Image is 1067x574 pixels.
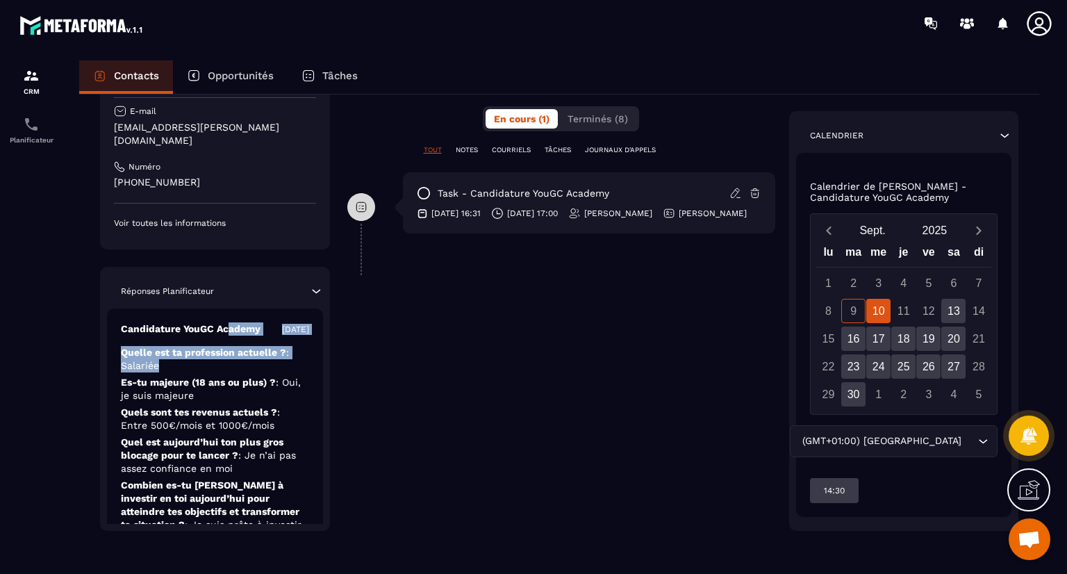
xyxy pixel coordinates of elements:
div: Ouvrir le chat [1009,518,1050,560]
p: COURRIELS [492,145,531,155]
p: NOTES [456,145,478,155]
div: Calendar wrapper [816,243,992,407]
div: 22 [816,354,841,379]
div: 15 [816,327,841,351]
div: 4 [941,382,966,407]
button: Open years overlay [904,218,966,243]
p: TÂCHES [545,145,571,155]
div: 16 [841,327,866,351]
div: me [866,243,891,267]
p: Calendrier de [PERSON_NAME] - Candidature YouGC Academy [810,181,998,203]
div: 7 [966,271,991,295]
p: CRM [3,88,59,95]
p: [PERSON_NAME] [679,208,747,219]
p: Quels sont tes revenus actuels ? [121,406,309,432]
div: 1 [816,271,841,295]
button: Terminés (8) [559,109,636,129]
div: 21 [966,327,991,351]
div: di [966,243,991,267]
p: Voir toutes les informations [114,218,316,229]
div: 29 [816,382,841,407]
div: 3 [866,271,891,295]
input: Search for option [964,434,975,449]
button: Open months overlay [842,218,904,243]
p: Es-tu majeure (18 ans ou plus) ? [121,376,309,402]
div: 27 [941,354,966,379]
div: 25 [891,354,916,379]
div: je [891,243,916,267]
p: [PHONE_NUMBER] [114,176,316,189]
p: Opportunités [208,69,274,82]
div: 5 [916,271,941,295]
p: Réponses Planificateur [121,286,214,297]
div: 14 [966,299,991,323]
p: Combien es-tu [PERSON_NAME] à investir en toi aujourd’hui pour atteindre tes objectifs et transfo... [121,479,309,545]
div: ma [841,243,866,267]
div: Calendar days [816,271,992,407]
a: schedulerschedulerPlanificateur [3,106,59,154]
p: E-mail [130,106,156,117]
p: 14:30 [824,485,845,496]
p: [DATE] [282,324,309,335]
a: Tâches [288,60,372,94]
div: 23 [841,354,866,379]
p: JOURNAUX D'APPELS [585,145,656,155]
div: 5 [966,382,991,407]
div: sa [941,243,966,267]
div: 20 [941,327,966,351]
img: formation [23,67,40,84]
div: 28 [966,354,991,379]
div: 4 [891,271,916,295]
p: Quelle est ta profession actuelle ? [121,346,309,372]
p: [DATE] 17:00 [507,208,558,219]
p: [DATE] 16:31 [431,208,481,219]
div: 19 [916,327,941,351]
p: Candidature YouGC Academy [121,322,260,336]
div: 2 [891,382,916,407]
button: Next month [966,221,991,240]
p: Contacts [114,69,159,82]
div: ve [916,243,941,267]
p: Quel est aujourd’hui ton plus gros blocage pour te lancer ? [121,436,309,475]
p: Calendrier [810,130,863,141]
div: 11 [891,299,916,323]
span: : Je suis prête à investir entre 300 et 1000 € [121,519,301,543]
button: En cours (1) [486,109,558,129]
div: 26 [916,354,941,379]
span: En cours (1) [494,113,549,124]
p: Numéro [129,161,160,172]
div: Search for option [790,425,998,457]
div: 1 [866,382,891,407]
p: Tâches [322,69,358,82]
img: scheduler [23,116,40,133]
div: 12 [916,299,941,323]
div: 6 [941,271,966,295]
button: Previous month [816,221,842,240]
p: task - Candidature YouGC Academy [438,187,609,200]
a: Contacts [79,60,173,94]
span: (GMT+01:00) [GEOGRAPHIC_DATA] [799,434,964,449]
div: 24 [866,354,891,379]
img: logo [19,13,144,38]
div: 18 [891,327,916,351]
a: formationformationCRM [3,57,59,106]
p: [PERSON_NAME] [584,208,652,219]
div: 3 [916,382,941,407]
p: Planificateur [3,136,59,144]
span: Terminés (8) [568,113,628,124]
p: TOUT [424,145,442,155]
div: 17 [866,327,891,351]
div: 30 [841,382,866,407]
div: 2 [841,271,866,295]
a: Opportunités [173,60,288,94]
div: lu [816,243,841,267]
p: [EMAIL_ADDRESS][PERSON_NAME][DOMAIN_NAME] [114,121,316,147]
div: 8 [816,299,841,323]
div: 13 [941,299,966,323]
div: 10 [866,299,891,323]
div: 9 [841,299,866,323]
